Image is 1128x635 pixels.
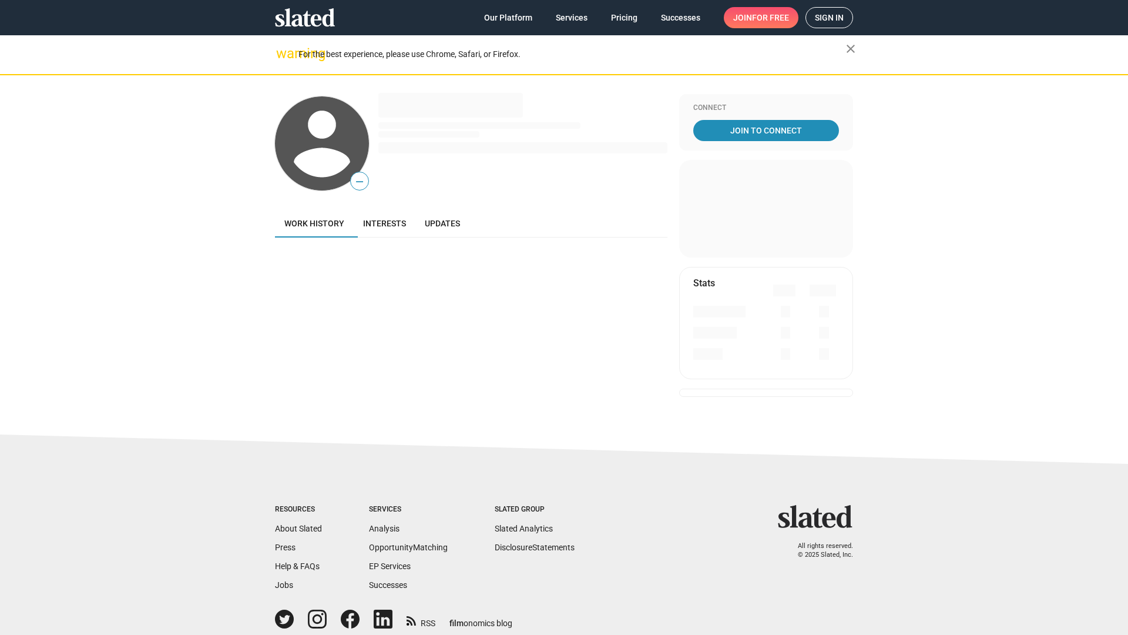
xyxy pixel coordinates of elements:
div: For the best experience, please use Chrome, Safari, or Firefox. [298,46,846,62]
a: Interests [354,209,415,238]
div: Services [369,505,448,514]
span: Work history [284,219,344,228]
a: Slated Analytics [495,524,553,533]
a: About Slated [275,524,322,533]
div: Slated Group [495,505,575,514]
mat-icon: warning [276,46,290,61]
p: All rights reserved. © 2025 Slated, Inc. [785,542,853,559]
span: Pricing [611,7,637,28]
a: Joinfor free [724,7,798,28]
span: film [449,619,464,628]
span: Interests [363,219,406,228]
a: Updates [415,209,469,238]
a: Analysis [369,524,399,533]
a: Successes [652,7,710,28]
a: Successes [369,580,407,590]
a: Sign in [805,7,853,28]
span: Sign in [815,8,844,28]
span: Join [733,7,789,28]
span: Updates [425,219,460,228]
a: Jobs [275,580,293,590]
span: — [351,174,368,189]
span: Join To Connect [696,120,837,141]
a: Help & FAQs [275,562,320,571]
a: Join To Connect [693,120,839,141]
a: Press [275,543,296,552]
a: DisclosureStatements [495,543,575,552]
a: Work history [275,209,354,238]
span: for free [752,7,789,28]
a: Our Platform [475,7,542,28]
a: Services [546,7,597,28]
mat-card-title: Stats [693,277,715,289]
span: Successes [661,7,700,28]
a: RSS [407,611,435,629]
div: Resources [275,505,322,514]
span: Services [556,7,587,28]
mat-icon: close [844,42,858,56]
span: Our Platform [484,7,532,28]
a: Pricing [602,7,647,28]
div: Connect [693,103,839,113]
a: filmonomics blog [449,609,512,629]
a: EP Services [369,562,411,571]
a: OpportunityMatching [369,543,448,552]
